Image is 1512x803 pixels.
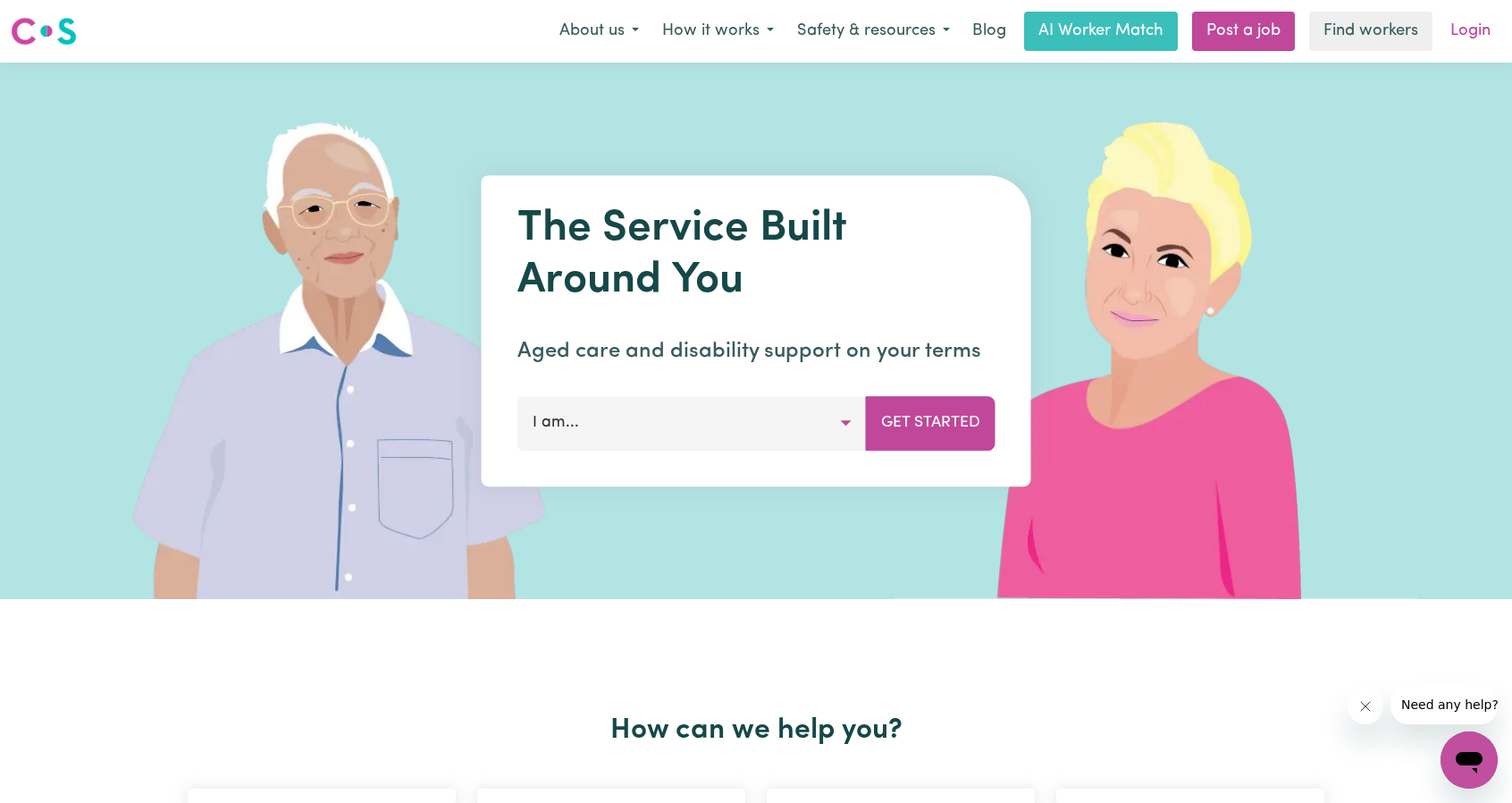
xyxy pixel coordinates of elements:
button: How it works [651,13,785,50]
a: Blog [962,12,1017,51]
iframe: Message from company [1390,685,1498,724]
a: Find workers [1309,12,1432,51]
a: Careseekers logo [11,11,77,52]
a: Login [1440,12,1501,51]
iframe: Close message [1348,689,1383,724]
button: I am... [517,396,867,450]
p: Aged care and disability support on your terms [517,335,995,368]
span: Need any help? [11,13,108,27]
button: Safety & resources [785,13,962,50]
a: AI Worker Match [1024,12,1178,51]
a: Post a job [1192,12,1295,51]
button: About us [548,13,651,50]
h2: How can we help you? [177,714,1335,748]
button: Get Started [866,396,995,450]
h1: The Service Built Around You [517,204,995,307]
iframe: Button to launch messaging window [1441,731,1498,789]
img: Careseekers logo [11,15,77,47]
